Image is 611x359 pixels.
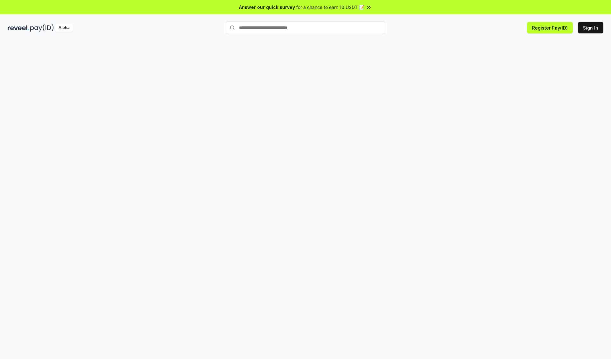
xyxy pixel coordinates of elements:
button: Sign In [578,22,603,33]
button: Register Pay(ID) [527,22,573,33]
div: Alpha [55,24,73,32]
span: for a chance to earn 10 USDT 📝 [296,4,364,10]
img: pay_id [30,24,54,32]
span: Answer our quick survey [239,4,295,10]
img: reveel_dark [8,24,29,32]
